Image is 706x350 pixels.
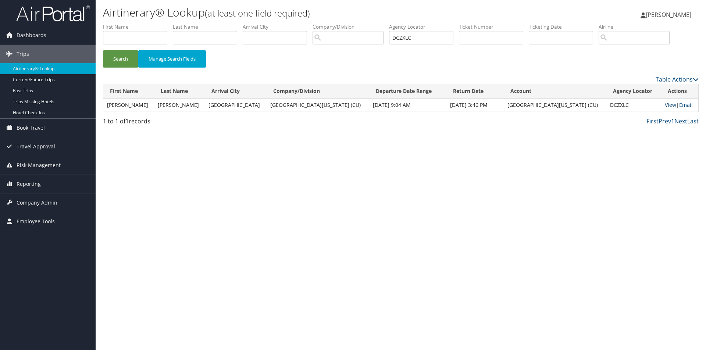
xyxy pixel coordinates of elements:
button: Manage Search Fields [138,50,206,68]
a: Next [674,117,687,125]
label: Last Name [173,23,243,30]
a: View [665,101,676,108]
span: Dashboards [17,26,46,44]
a: First [646,117,659,125]
small: (at least one field required) [205,7,310,19]
label: Airline [599,23,675,30]
button: Search [103,50,138,68]
th: Company/Division [267,84,369,98]
td: | [661,98,698,112]
span: Trips [17,45,29,63]
th: Departure Date Range: activate to sort column ascending [369,84,446,98]
th: Account: activate to sort column ascending [504,84,606,98]
a: Table Actions [656,75,699,83]
h1: Airtinerary® Lookup [103,5,500,20]
span: Employee Tools [17,212,55,231]
th: Agency Locator: activate to sort column ascending [606,84,662,98]
th: Arrival City: activate to sort column ascending [205,84,267,98]
td: [PERSON_NAME] [154,98,205,112]
div: 1 to 1 of records [103,117,244,129]
td: [GEOGRAPHIC_DATA] [205,98,267,112]
a: Last [687,117,699,125]
img: airportal-logo.png [16,5,90,22]
a: 1 [671,117,674,125]
td: [DATE] 3:46 PM [446,98,504,112]
span: Risk Management [17,156,61,174]
span: Book Travel [17,119,45,137]
span: [PERSON_NAME] [646,11,691,19]
span: Company Admin [17,194,57,212]
a: Prev [659,117,671,125]
th: Last Name: activate to sort column ascending [154,84,205,98]
td: [GEOGRAPHIC_DATA][US_STATE] (CU) [504,98,606,112]
th: Actions [661,84,698,98]
label: First Name [103,23,173,30]
th: First Name: activate to sort column ascending [103,84,154,98]
label: Agency Locator [389,23,459,30]
td: [PERSON_NAME] [103,98,154,112]
td: [DATE] 9:04 AM [369,98,446,112]
label: Ticketing Date [529,23,599,30]
th: Return Date: activate to sort column ascending [446,84,504,98]
td: [GEOGRAPHIC_DATA][US_STATE] (CU) [267,98,369,112]
label: Arrival City [243,23,313,30]
span: Travel Approval [17,137,55,156]
a: [PERSON_NAME] [641,4,699,26]
span: 1 [125,117,129,125]
a: Email [679,101,693,108]
label: Company/Division [313,23,389,30]
span: Reporting [17,175,41,193]
td: DCZXLC [606,98,662,112]
label: Ticket Number [459,23,529,30]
